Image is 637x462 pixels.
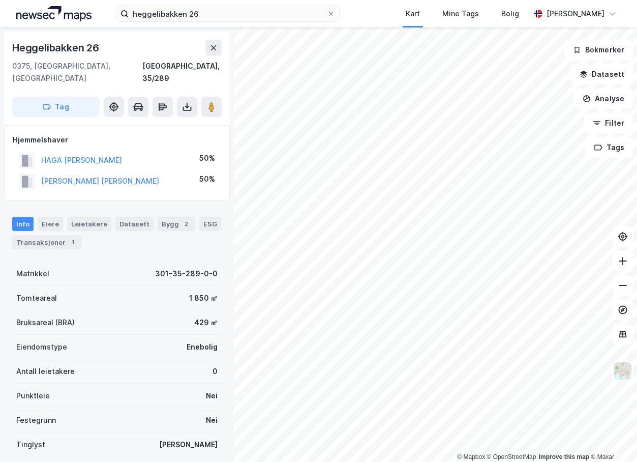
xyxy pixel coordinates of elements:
[68,237,78,247] div: 1
[16,6,92,21] img: logo.a4113a55bc3d86da70a041830d287a7e.svg
[547,8,604,20] div: [PERSON_NAME]
[181,219,191,229] div: 2
[16,292,57,304] div: Tomteareal
[586,413,637,462] iframe: Chat Widget
[13,134,221,146] div: Hjemmelshaver
[16,316,75,329] div: Bruksareal (BRA)
[16,390,50,402] div: Punktleie
[613,361,632,381] img: Z
[586,137,633,158] button: Tags
[16,439,45,451] div: Tinglyst
[213,365,218,378] div: 0
[16,341,67,353] div: Eiendomstype
[142,60,222,84] div: [GEOGRAPHIC_DATA], 35/289
[442,8,479,20] div: Mine Tags
[206,390,218,402] div: Nei
[12,217,34,231] div: Info
[12,97,100,117] button: Tag
[487,453,536,460] a: OpenStreetMap
[199,152,215,164] div: 50%
[115,217,154,231] div: Datasett
[187,341,218,353] div: Enebolig
[194,316,218,329] div: 429 ㎡
[206,414,218,426] div: Nei
[584,113,633,133] button: Filter
[199,173,215,185] div: 50%
[67,217,111,231] div: Leietakere
[12,40,101,56] div: Heggelibakken 26
[189,292,218,304] div: 1 850 ㎡
[159,439,218,451] div: [PERSON_NAME]
[12,235,82,249] div: Transaksjoner
[12,60,142,84] div: 0375, [GEOGRAPHIC_DATA], [GEOGRAPHIC_DATA]
[16,365,75,378] div: Antall leietakere
[574,89,633,109] button: Analyse
[539,453,589,460] a: Improve this map
[158,217,195,231] div: Bygg
[38,217,63,231] div: Eiere
[406,8,420,20] div: Kart
[16,414,56,426] div: Festegrunn
[564,40,633,60] button: Bokmerker
[16,268,49,280] div: Matrikkel
[501,8,519,20] div: Bolig
[155,268,218,280] div: 301-35-289-0-0
[457,453,485,460] a: Mapbox
[199,217,221,231] div: ESG
[129,6,327,21] input: Søk på adresse, matrikkel, gårdeiere, leietakere eller personer
[571,64,633,84] button: Datasett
